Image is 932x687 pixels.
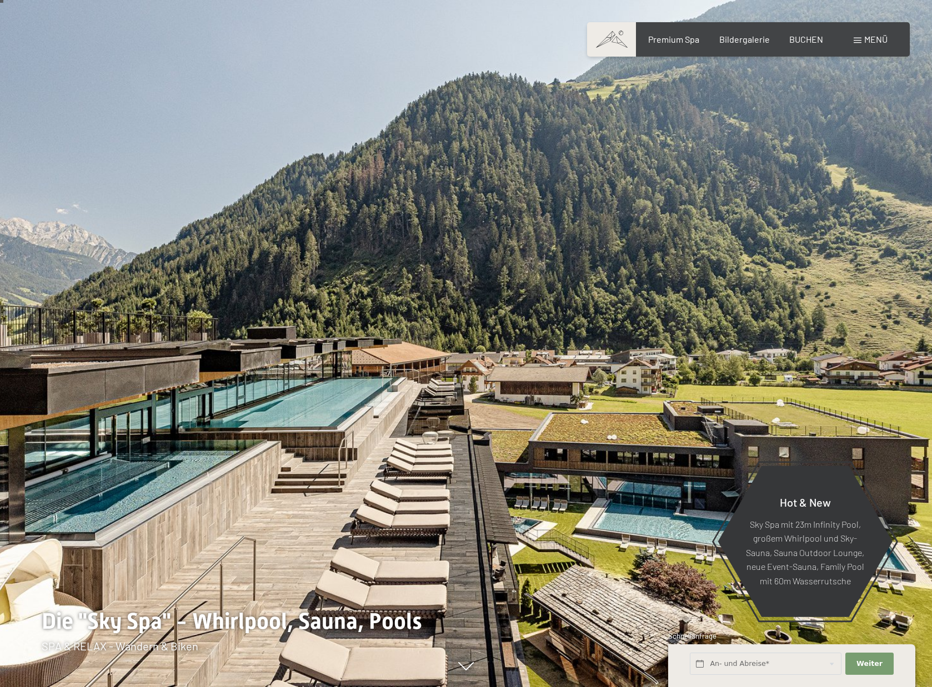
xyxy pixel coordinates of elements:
a: Bildergalerie [719,34,770,44]
p: Sky Spa mit 23m Infinity Pool, großem Whirlpool und Sky-Sauna, Sauna Outdoor Lounge, neue Event-S... [745,517,865,588]
span: Schnellanfrage [668,632,716,640]
a: BUCHEN [789,34,823,44]
span: Weiter [856,659,883,669]
a: Hot & New Sky Spa mit 23m Infinity Pool, großem Whirlpool und Sky-Sauna, Sauna Outdoor Lounge, ne... [717,465,893,618]
button: Weiter [845,653,893,675]
a: Premium Spa [648,34,699,44]
span: Menü [864,34,888,44]
span: Hot & New [780,495,831,508]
